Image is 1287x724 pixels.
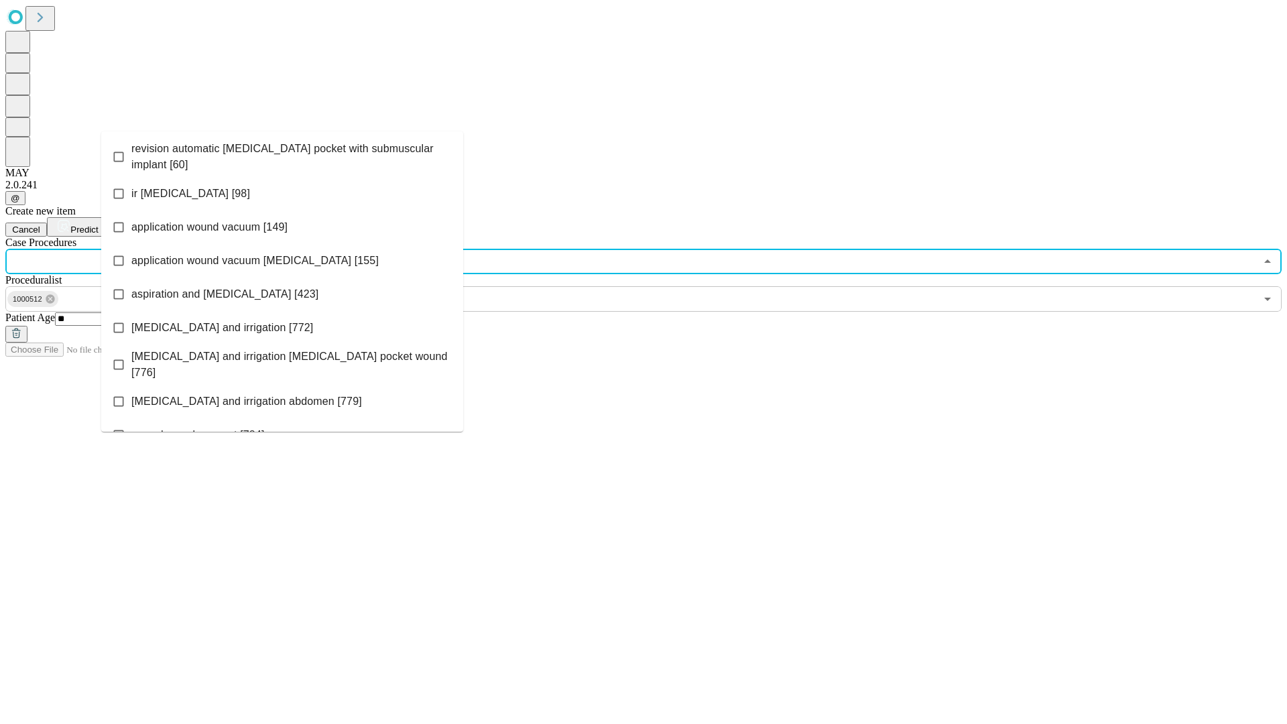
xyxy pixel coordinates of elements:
[131,320,313,336] span: [MEDICAL_DATA] and irrigation [772]
[5,167,1282,179] div: MAY
[5,223,47,237] button: Cancel
[131,186,250,202] span: ir [MEDICAL_DATA] [98]
[5,274,62,286] span: Proceduralist
[5,191,25,205] button: @
[1258,252,1277,271] button: Close
[47,217,109,237] button: Predict
[131,219,288,235] span: application wound vacuum [149]
[131,427,265,443] span: wound vac placement [784]
[5,205,76,217] span: Create new item
[131,394,362,410] span: [MEDICAL_DATA] and irrigation abdomen [779]
[5,179,1282,191] div: 2.0.241
[12,225,40,235] span: Cancel
[131,349,452,381] span: [MEDICAL_DATA] and irrigation [MEDICAL_DATA] pocket wound [776]
[131,141,452,173] span: revision automatic [MEDICAL_DATA] pocket with submuscular implant [60]
[5,312,55,323] span: Patient Age
[7,292,48,307] span: 1000512
[7,291,58,307] div: 1000512
[131,286,318,302] span: aspiration and [MEDICAL_DATA] [423]
[1258,290,1277,308] button: Open
[11,193,20,203] span: @
[131,253,379,269] span: application wound vacuum [MEDICAL_DATA] [155]
[70,225,98,235] span: Predict
[5,237,76,248] span: Scheduled Procedure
